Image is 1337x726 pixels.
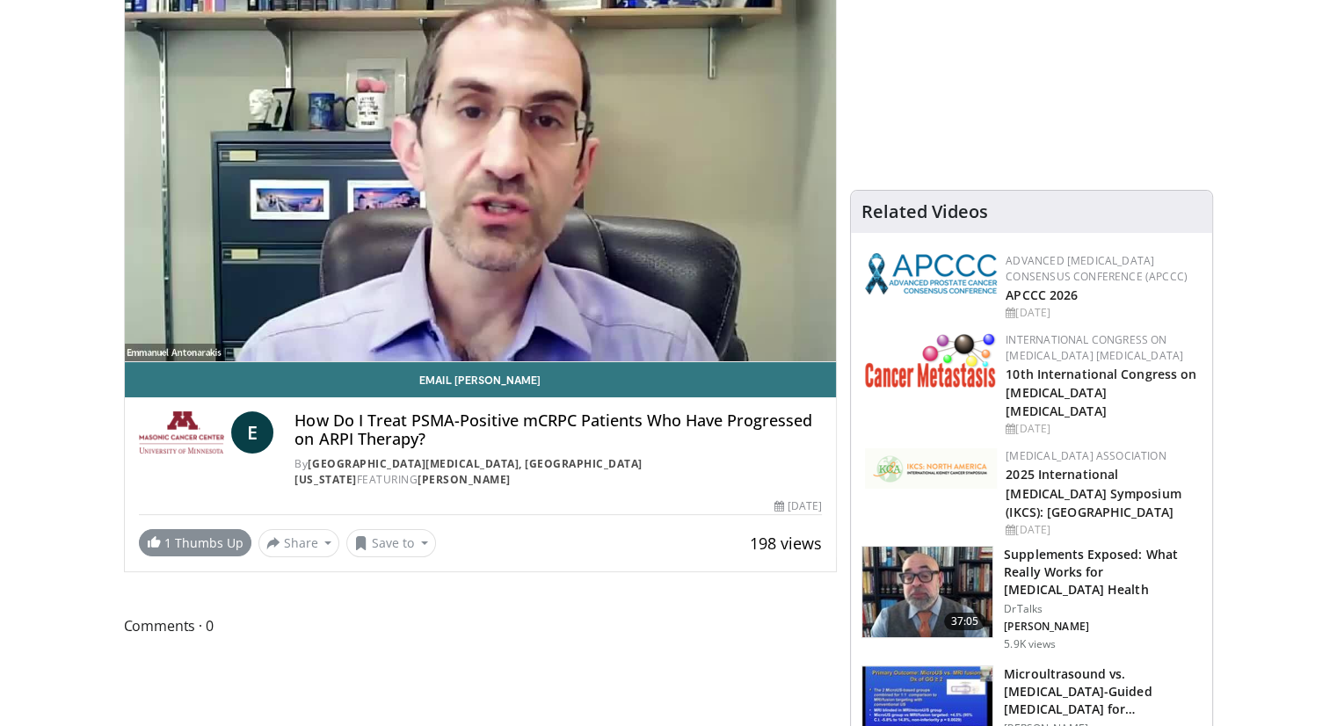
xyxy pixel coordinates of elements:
a: [PERSON_NAME] [418,472,511,487]
button: Share [258,529,340,557]
div: [DATE] [774,498,822,514]
span: 1 [164,534,171,551]
div: [DATE] [1006,421,1198,437]
img: Masonic Cancer Center, University of Minnesota [139,411,225,454]
div: By FEATURING [294,456,822,488]
span: 198 views [750,533,822,554]
a: 1 Thumbs Up [139,529,251,556]
p: 5.9K views [1004,637,1056,651]
a: Email [PERSON_NAME] [125,362,837,397]
h3: Microultrasound vs. [MEDICAL_DATA]-Guided [MEDICAL_DATA] for [MEDICAL_DATA] Diagnosis … [1004,665,1202,718]
span: Comments 0 [124,614,838,637]
a: E [231,411,273,454]
a: APCCC 2026 [1006,287,1078,303]
img: 92ba7c40-df22-45a2-8e3f-1ca017a3d5ba.png.150x105_q85_autocrop_double_scale_upscale_version-0.2.png [865,253,997,294]
button: Save to [346,529,436,557]
a: [MEDICAL_DATA] Association [1006,448,1166,463]
img: fca7e709-d275-4aeb-92d8-8ddafe93f2a6.png.150x105_q85_autocrop_double_scale_upscale_version-0.2.png [865,448,997,489]
a: Advanced [MEDICAL_DATA] Consensus Conference (APCCC) [1006,253,1188,284]
a: 37:05 Supplements Exposed: What Really Works for [MEDICAL_DATA] Health DrTalks [PERSON_NAME] 5.9K... [861,546,1202,651]
p: [PERSON_NAME] [1004,620,1202,634]
h3: Supplements Exposed: What Really Works for [MEDICAL_DATA] Health [1004,546,1202,599]
a: 2025 International [MEDICAL_DATA] Symposium (IKCS): [GEOGRAPHIC_DATA] [1006,466,1181,519]
h4: Related Videos [861,201,988,222]
img: 6ff8bc22-9509-4454-a4f8-ac79dd3b8976.png.150x105_q85_autocrop_double_scale_upscale_version-0.2.png [865,332,997,388]
img: 649d3fc0-5ee3-4147-b1a3-955a692e9799.150x105_q85_crop-smart_upscale.jpg [862,547,992,638]
div: [DATE] [1006,305,1198,321]
div: [DATE] [1006,522,1198,538]
span: 37:05 [944,613,986,630]
h4: How Do I Treat PSMA-Positive mCRPC Patients Who Have Progressed on ARPI Therapy? [294,411,822,449]
p: DrTalks [1004,602,1202,616]
a: [GEOGRAPHIC_DATA][MEDICAL_DATA], [GEOGRAPHIC_DATA][US_STATE] [294,456,642,487]
a: International Congress on [MEDICAL_DATA] [MEDICAL_DATA] [1006,332,1183,363]
a: 10th International Congress on [MEDICAL_DATA] [MEDICAL_DATA] [1006,366,1196,419]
